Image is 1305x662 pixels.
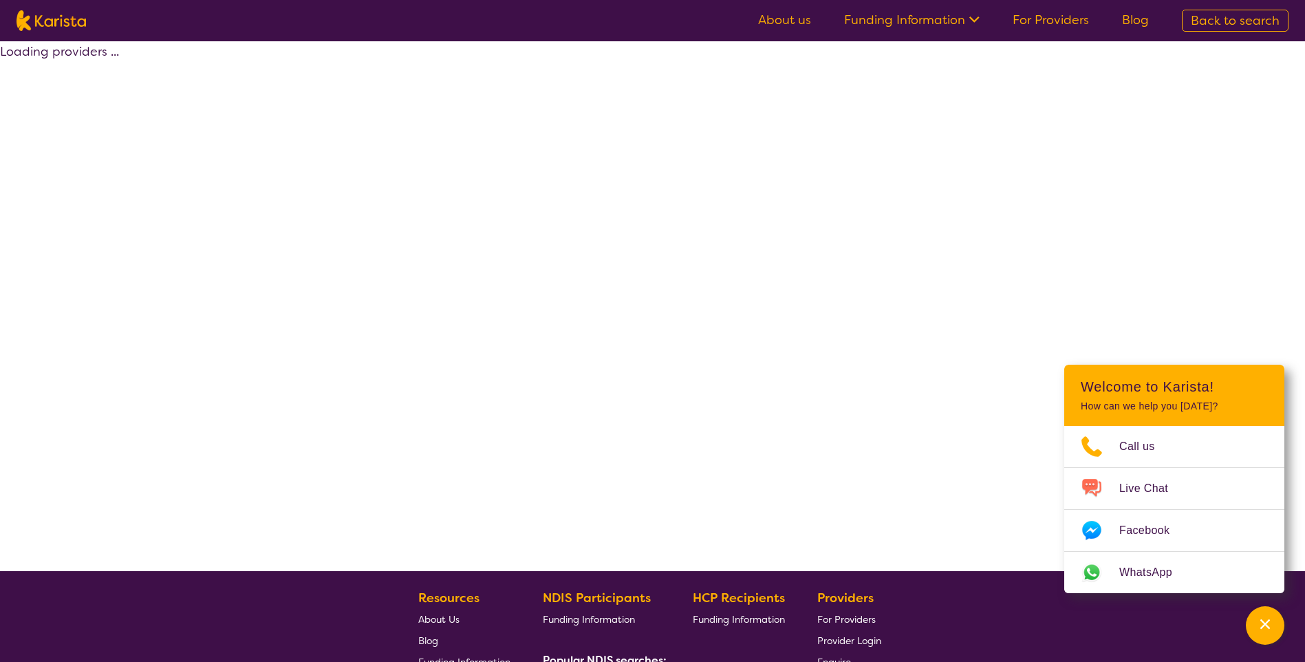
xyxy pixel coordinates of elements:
[817,608,881,630] a: For Providers
[817,590,874,606] b: Providers
[693,590,785,606] b: HCP Recipients
[1064,365,1284,593] div: Channel Menu
[418,613,460,626] span: About Us
[1119,436,1172,457] span: Call us
[693,613,785,626] span: Funding Information
[1064,552,1284,593] a: Web link opens in a new tab.
[1191,12,1280,29] span: Back to search
[844,12,980,28] a: Funding Information
[1119,562,1189,583] span: WhatsApp
[543,590,651,606] b: NDIS Participants
[1119,520,1186,541] span: Facebook
[758,12,811,28] a: About us
[418,630,510,651] a: Blog
[418,590,479,606] b: Resources
[1122,12,1149,28] a: Blog
[1064,426,1284,593] ul: Choose channel
[418,634,438,647] span: Blog
[1246,606,1284,645] button: Channel Menu
[1013,12,1089,28] a: For Providers
[543,608,661,630] a: Funding Information
[17,10,86,31] img: Karista logo
[1081,401,1268,412] p: How can we help you [DATE]?
[418,608,510,630] a: About Us
[1182,10,1288,32] a: Back to search
[543,613,635,626] span: Funding Information
[817,630,881,651] a: Provider Login
[693,608,785,630] a: Funding Information
[817,634,881,647] span: Provider Login
[1081,378,1268,395] h2: Welcome to Karista!
[817,613,876,626] span: For Providers
[1119,478,1185,499] span: Live Chat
